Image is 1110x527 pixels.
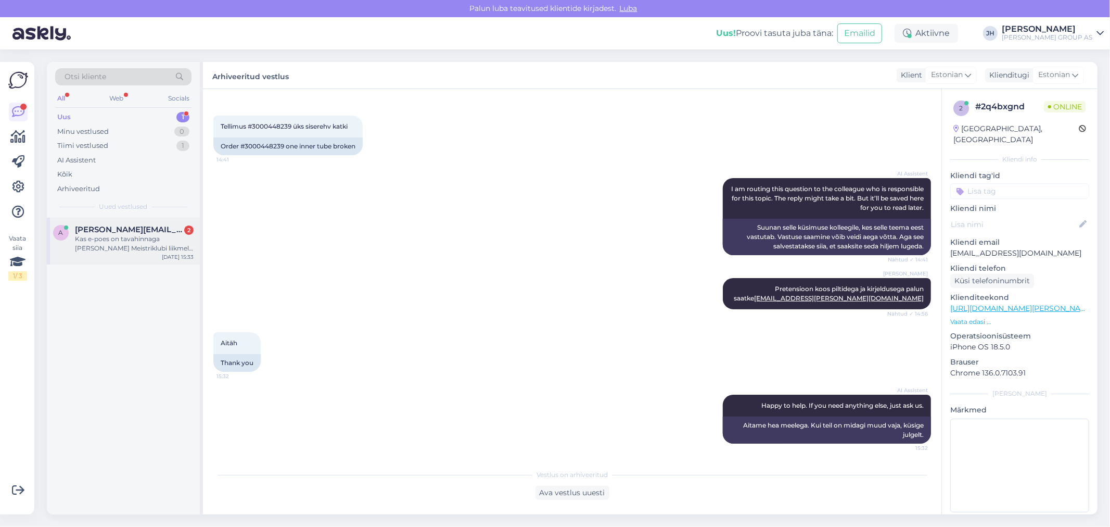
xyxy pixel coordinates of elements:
div: [PERSON_NAME] [1002,25,1092,33]
div: Arhiveeritud [57,184,100,194]
p: Märkmed [950,405,1089,416]
div: Tiimi vestlused [57,141,108,151]
div: Uus [57,112,71,122]
a: [EMAIL_ADDRESS][PERSON_NAME][DOMAIN_NAME] [754,294,924,302]
span: 15:32 [889,444,928,452]
div: Kas e-poes on tavahinnaga [PERSON_NAME] Meistriklubi liikmele ka 25% soodsam? [75,234,194,253]
span: Otsi kliente [65,71,106,82]
div: Kliendi info [950,155,1089,164]
div: Order #3000448239 one inner tube broken [213,137,363,155]
span: Vestlus on arhiveeritud [537,470,608,480]
span: Uued vestlused [99,202,148,211]
div: 0 [174,127,189,137]
span: Luba [617,4,641,13]
p: Kliendi tag'id [950,170,1089,181]
p: [EMAIL_ADDRESS][DOMAIN_NAME] [950,248,1089,259]
span: Estonian [1038,69,1070,81]
div: [PERSON_NAME] GROUP AS [1002,33,1092,42]
span: Happy to help. If you need anything else, just ask us. [761,401,924,409]
span: I am routing this question to the colleague who is responsible for this topic. The reply might ta... [731,185,925,211]
span: 14:41 [216,156,256,164]
div: 2 [184,225,194,235]
div: Küsi telefoninumbrit [950,274,1034,288]
span: AI Assistent [889,170,928,178]
div: Thank you [213,354,261,372]
span: 2 [960,104,963,112]
div: [PERSON_NAME] [950,389,1089,398]
p: iPhone OS 18.5.0 [950,342,1089,353]
a: [PERSON_NAME][PERSON_NAME] GROUP AS [1002,25,1104,42]
input: Lisa tag [950,183,1089,199]
span: Aitäh [221,339,237,347]
div: Minu vestlused [57,127,109,137]
p: Chrome 136.0.7103.91 [950,368,1089,379]
p: Kliendi nimi [950,203,1089,214]
span: Online [1044,101,1086,112]
span: 15:32 [216,372,256,380]
p: Vaata edasi ... [950,317,1089,327]
div: Socials [166,92,192,105]
div: Klienditugi [985,70,1029,81]
span: a [59,229,63,236]
img: Askly Logo [8,70,28,90]
div: Aitame hea meelega. Kui teil on midagi muud vaja, küsige julgelt. [723,417,931,444]
p: Brauser [950,357,1089,368]
div: 1 [176,141,189,151]
span: AI Assistent [889,386,928,394]
span: Nähtud ✓ 14:56 [887,310,928,318]
label: Arhiveeritud vestlus [212,68,289,82]
span: Pretensioon koos piltidega ja kirjeldusega palun saatke [734,285,925,302]
div: Aktiivne [895,24,958,43]
div: # 2q4bxgnd [975,101,1044,113]
div: Klient [897,70,922,81]
div: [DATE] 15:33 [162,253,194,261]
b: Uus! [716,28,736,38]
span: [PERSON_NAME] [883,270,928,278]
div: Vaata siia [8,234,27,281]
input: Lisa nimi [951,219,1077,230]
p: Kliendi email [950,237,1089,248]
div: Ava vestlus uuesti [535,486,609,500]
span: Tellimus #3000448239 üks siserehv katki [221,122,348,130]
p: Operatsioonisüsteem [950,331,1089,342]
div: All [55,92,67,105]
div: [GEOGRAPHIC_DATA], [GEOGRAPHIC_DATA] [953,123,1079,145]
button: Emailid [837,23,882,43]
div: Kõik [57,169,72,180]
span: andres.salmistu@gmail.com [75,225,183,234]
div: JH [983,26,998,41]
span: Estonian [931,69,963,81]
div: AI Assistent [57,155,96,166]
a: [URL][DOMAIN_NAME][PERSON_NAME] [950,304,1094,313]
p: Kliendi telefon [950,263,1089,274]
div: 1 [176,112,189,122]
div: Proovi tasuta juba täna: [716,27,833,40]
div: 1 / 3 [8,271,27,281]
span: Nähtud ✓ 14:41 [888,256,928,263]
p: Klienditeekond [950,292,1089,303]
div: Web [108,92,126,105]
div: Suunan selle küsimuse kolleegile, kes selle teema eest vastutab. Vastuse saamine võib veidi aega ... [723,219,931,255]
